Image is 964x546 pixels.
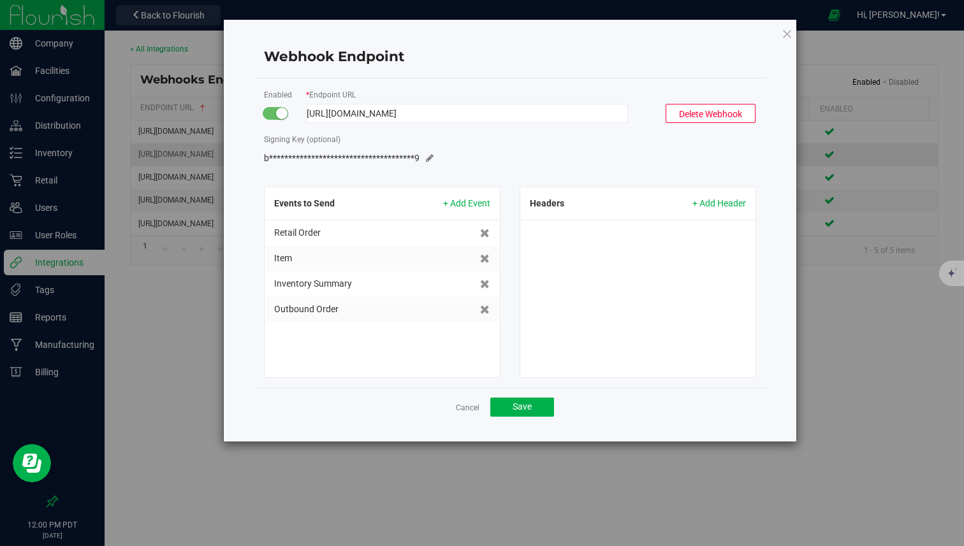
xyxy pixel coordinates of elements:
span: Save [513,401,532,412]
iframe: Resource center [13,444,51,482]
span: Inventory Summary [274,278,352,289]
span: Headers [530,197,564,210]
span: + Add Header [692,197,746,210]
button: Delete Webhook [666,104,756,123]
span: Item [274,253,292,263]
input: http(s)://endpoint.com [306,104,628,123]
button: Save [490,398,554,417]
span: Outbound Order [274,304,339,314]
label: Endpoint URL [309,89,356,101]
i: Update [426,154,434,162]
a: Cancel [456,403,479,413]
span: Events to Send [274,197,335,210]
label: Enabled [264,89,288,101]
label: Signing Key (optional) [264,134,340,145]
span: Webhook Endpoint [264,48,404,64]
span: Retail Order [274,227,321,238]
span: + Add Event [443,197,490,210]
